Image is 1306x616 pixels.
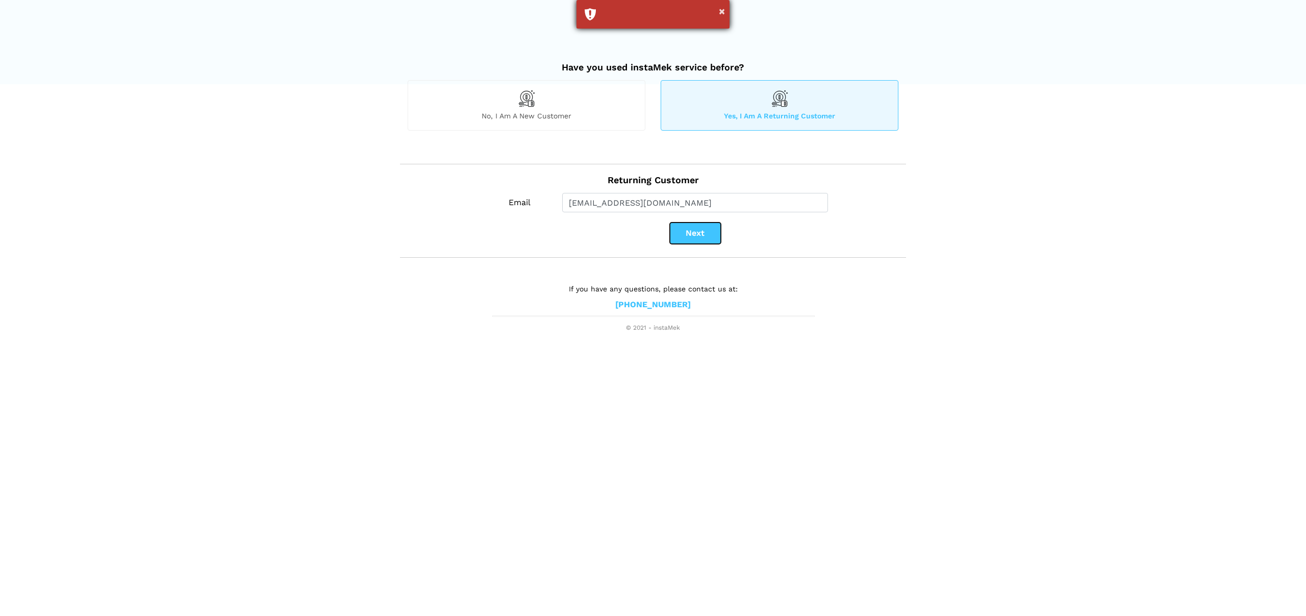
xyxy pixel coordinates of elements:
[408,111,645,120] span: No, I am a new customer
[408,52,898,73] h2: Have you used instaMek service before?
[492,324,814,332] span: © 2021 - instaMek
[670,223,721,244] button: Next
[615,300,691,310] a: [PHONE_NUMBER]
[661,111,898,120] span: Yes, I am a returning customer
[492,193,547,212] label: Email
[719,5,725,18] button: ×
[408,164,898,186] h2: Returning Customer
[492,283,814,294] p: If you have any questions, please contact us at:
